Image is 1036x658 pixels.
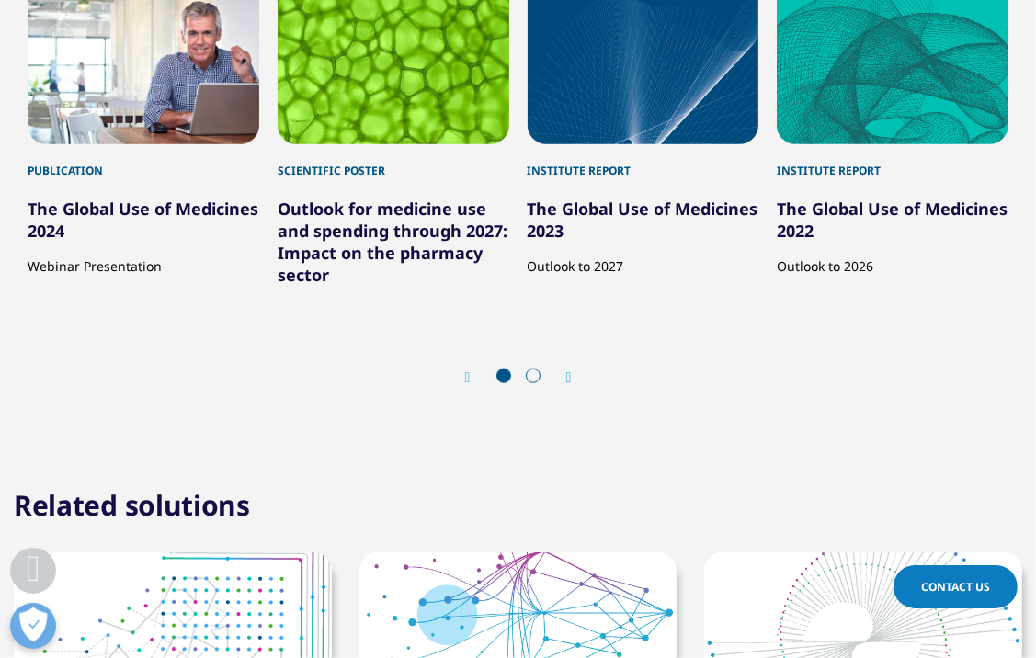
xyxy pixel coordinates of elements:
[777,198,1008,242] a: The Global Use of Medicines 2022
[278,198,507,286] a: Outlook for medicine use and spending through 2027: Impact on the pharmacy sector
[777,144,1008,179] div: Institute Report
[921,579,990,595] span: Contact Us
[28,242,259,278] p: Webinar Presentation
[528,198,758,242] a: The Global Use of Medicines 2023
[28,144,259,179] div: Publication
[548,369,572,386] div: Next slide
[278,144,509,179] div: Scientific Poster
[28,198,258,242] a: The Global Use of Medicines 2024
[528,144,759,179] div: Institute Report
[894,565,1018,608] a: Contact Us
[465,369,489,386] div: Previous slide
[528,242,759,278] p: Outlook to 2027
[777,242,1008,278] p: Outlook to 2026
[10,603,56,649] button: 개방형 기본 설정
[14,487,250,524] h2: Related solutions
